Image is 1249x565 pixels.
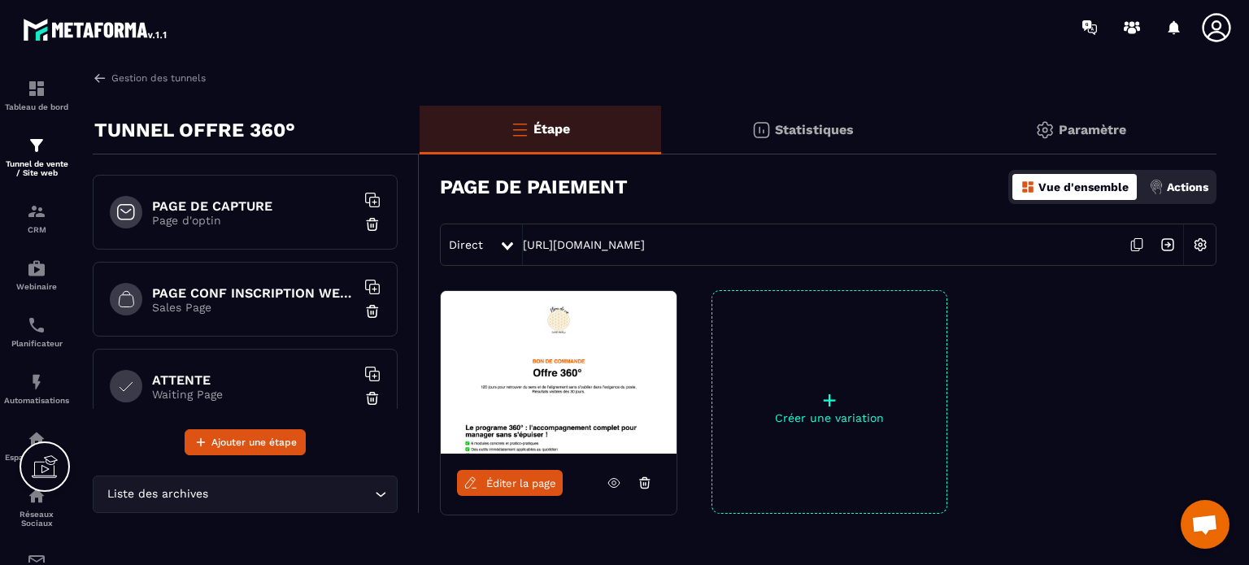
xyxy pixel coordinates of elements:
a: social-networksocial-networkRéseaux Sociaux [4,474,69,540]
h6: PAGE CONF INSCRIPTION WEBINAIRE [152,285,355,301]
a: Gestion des tunnels [93,71,206,85]
p: Sales Page [152,301,355,314]
input: Search for option [211,485,371,503]
img: trash [364,390,381,406]
img: dashboard-orange.40269519.svg [1021,180,1035,194]
a: schedulerschedulerPlanificateur [4,303,69,360]
img: setting-gr.5f69749f.svg [1035,120,1055,140]
p: Étape [533,121,570,137]
h3: PAGE DE PAIEMENT [440,176,628,198]
span: Éditer la page [486,477,556,489]
div: Search for option [93,476,398,513]
span: Liste des archives [103,485,211,503]
p: Réseaux Sociaux [4,510,69,528]
p: Actions [1167,180,1208,193]
p: Paramètre [1059,122,1126,137]
h6: ATTENTE [152,372,355,388]
p: Statistiques [775,122,854,137]
p: Espace membre [4,453,69,462]
a: formationformationTableau de bord [4,67,69,124]
a: [URL][DOMAIN_NAME] [523,238,645,251]
img: bars-o.4a397970.svg [510,120,529,139]
a: formationformationCRM [4,189,69,246]
p: Webinaire [4,282,69,291]
img: setting-w.858f3a88.svg [1185,229,1216,260]
button: Ajouter une étape [185,429,306,455]
img: arrow [93,71,107,85]
img: automations [27,259,46,278]
p: + [712,389,947,411]
p: Créer une variation [712,411,947,424]
img: trash [364,303,381,319]
p: Tunnel de vente / Site web [4,159,69,177]
img: stats.20deebd0.svg [751,120,771,140]
p: Page d'optin [152,214,355,227]
p: CRM [4,225,69,234]
img: trash [364,216,381,233]
img: formation [27,136,46,155]
a: automationsautomationsAutomatisations [4,360,69,417]
a: Éditer la page [457,470,563,496]
p: TUNNEL OFFRE 360° [94,114,295,146]
span: Ajouter une étape [211,434,297,450]
img: social-network [27,486,46,506]
h6: PAGE DE CAPTURE [152,198,355,214]
p: Waiting Page [152,388,355,401]
img: image [441,291,677,454]
a: automationsautomationsWebinaire [4,246,69,303]
img: actions.d6e523a2.png [1149,180,1164,194]
p: Automatisations [4,396,69,405]
img: automations [27,429,46,449]
p: Vue d'ensemble [1038,180,1129,193]
span: Direct [449,238,483,251]
img: scheduler [27,315,46,335]
img: logo [23,15,169,44]
img: automations [27,372,46,392]
img: arrow-next.bcc2205e.svg [1152,229,1183,260]
p: Planificateur [4,339,69,348]
p: Tableau de bord [4,102,69,111]
img: formation [27,202,46,221]
a: automationsautomationsEspace membre [4,417,69,474]
img: formation [27,79,46,98]
a: formationformationTunnel de vente / Site web [4,124,69,189]
a: Ouvrir le chat [1181,500,1229,549]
